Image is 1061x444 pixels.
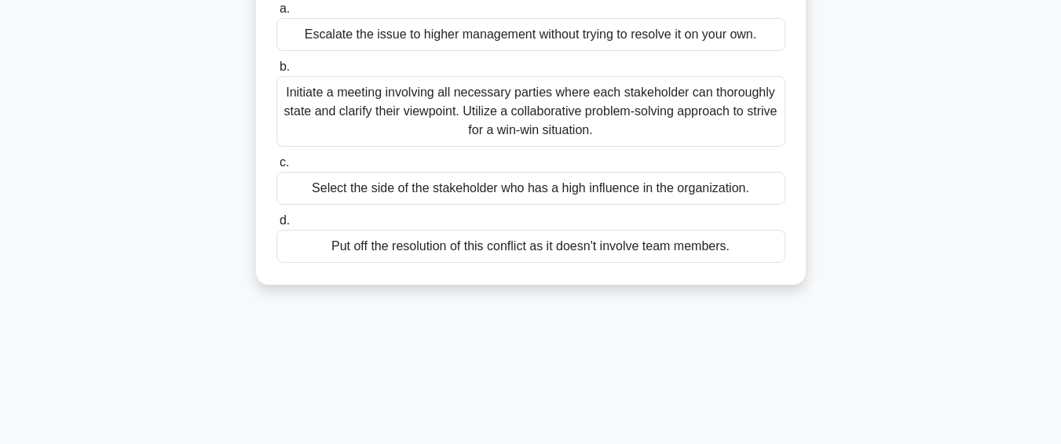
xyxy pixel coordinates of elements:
span: c. [280,155,289,169]
div: Select the side of the stakeholder who has a high influence in the organization. [276,172,785,205]
span: d. [280,213,290,227]
div: Put off the resolution of this conflict as it doesn't involve team members. [276,230,785,263]
span: a. [280,2,290,15]
div: Escalate the issue to higher management without trying to resolve it on your own. [276,18,785,51]
div: Initiate a meeting involving all necessary parties where each stakeholder can thoroughly state an... [276,76,785,147]
span: b. [280,60,290,73]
